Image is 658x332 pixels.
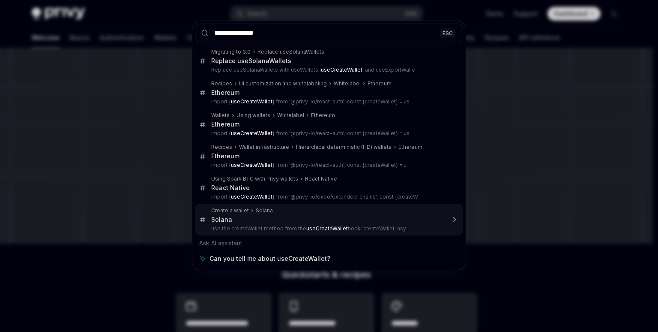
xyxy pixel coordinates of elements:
div: Replace useSolanaWallets [257,48,324,55]
span: Can you tell me about useCreateWallet? [209,254,330,263]
div: Ethereum [211,89,239,97]
p: use the createWallet method from the hook: createWallet: asy [211,225,445,232]
p: import { } from '@privy-io/react-auth'; const {createWallet} = us [211,98,445,105]
div: Ethereum [398,144,422,151]
div: Hierarchical deterministic (HD) wallets [296,144,392,151]
div: Recipes [211,80,232,87]
div: Migrating to 3.0 [211,48,251,55]
p: import { } from '@privy-io/react-auth'; const {createWallet} = u [211,162,445,169]
div: Ethereum [211,121,239,128]
b: useCreateWallet [231,193,272,200]
div: Solana [211,216,232,223]
b: useCreateWallet [231,162,272,168]
div: Recipes [211,144,232,151]
div: React Native [305,175,337,182]
div: Ethereum [368,80,392,87]
div: Solana [256,207,273,214]
p: import { } from '@privy-io/expo/extended-chains'; const {createW [211,193,445,200]
b: useCreateWallet [231,98,272,105]
div: Ethereum [311,112,335,119]
b: useCreateWallet [231,130,272,136]
div: Ethereum [211,152,239,160]
div: Wallets [211,112,230,119]
div: Using Spark BTC with Privy wallets [211,175,298,182]
p: Replace useSolanaWallets with useWallets , , and useExportWalle [211,66,445,73]
div: Whitelabel [277,112,304,119]
p: import { } from '@privy-io/react-auth'; const {createWallet} = us [211,130,445,137]
div: Create a wallet [211,207,249,214]
b: useCreateWallet [321,66,362,73]
div: Replace useSolanaWallets [211,57,291,65]
div: Wallet infrastructure [239,144,289,151]
b: useCreateWallet [306,225,348,232]
div: Using wallets [236,112,270,119]
div: React Native [211,184,250,192]
div: Whitelabel [334,80,361,87]
div: ESC [440,28,455,37]
div: UI customization and whitelabeling [239,80,327,87]
div: Ask AI assistant [195,235,463,251]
